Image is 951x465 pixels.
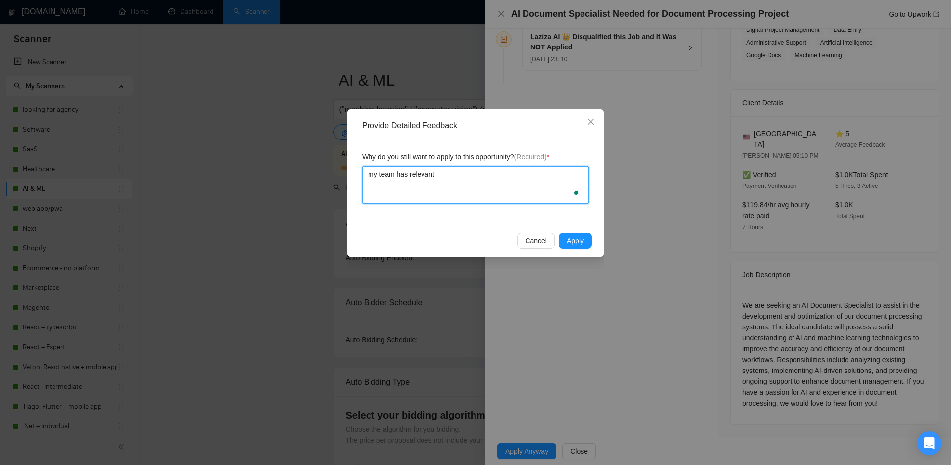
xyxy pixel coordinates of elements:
[917,431,941,455] div: Open Intercom Messenger
[525,235,547,246] span: Cancel
[567,235,584,246] span: Apply
[587,118,595,126] span: close
[578,109,604,136] button: Close
[362,166,589,204] textarea: To enrich screen reader interactions, please activate Accessibility in Grammarly extension settings
[517,233,555,249] button: Cancel
[514,153,547,161] span: (Required)
[362,120,596,131] div: Provide Detailed Feedback
[559,233,592,249] button: Apply
[362,151,549,162] span: Why do you still want to apply to this opportunity?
